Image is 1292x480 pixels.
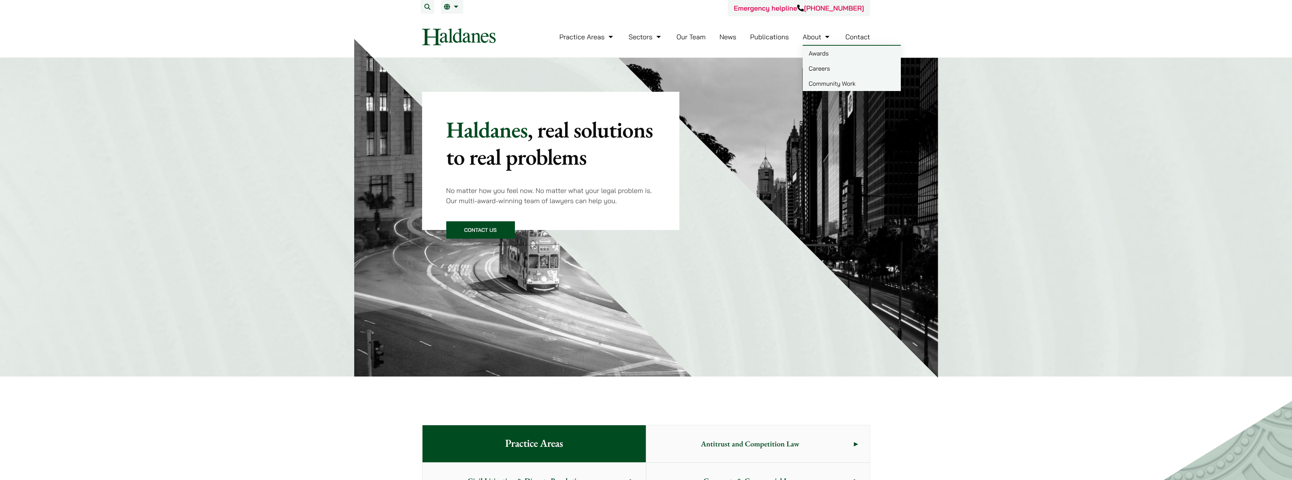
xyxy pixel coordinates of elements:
[559,32,615,41] a: Practice Areas
[446,221,515,239] a: Contact Us
[446,116,656,170] p: Haldanes
[845,32,870,41] a: Contact
[719,32,736,41] a: News
[628,32,662,41] a: Sectors
[734,4,864,12] a: Emergency helpline[PHONE_NUMBER]
[647,425,870,462] a: Antitrust and Competition Law
[493,425,575,462] span: Practice Areas
[803,76,901,91] a: Community Work
[750,32,789,41] a: Publications
[446,185,656,206] p: No matter how you feel now. No matter what your legal problem is. Our multi-award-winning team of...
[803,61,901,76] a: Careers
[422,28,496,45] img: Logo of Haldanes
[676,32,705,41] a: Our Team
[803,46,901,61] a: Awards
[647,426,854,461] span: Antitrust and Competition Law
[803,32,831,41] a: About
[444,4,460,10] a: EN
[446,115,653,171] mark: , real solutions to real problems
